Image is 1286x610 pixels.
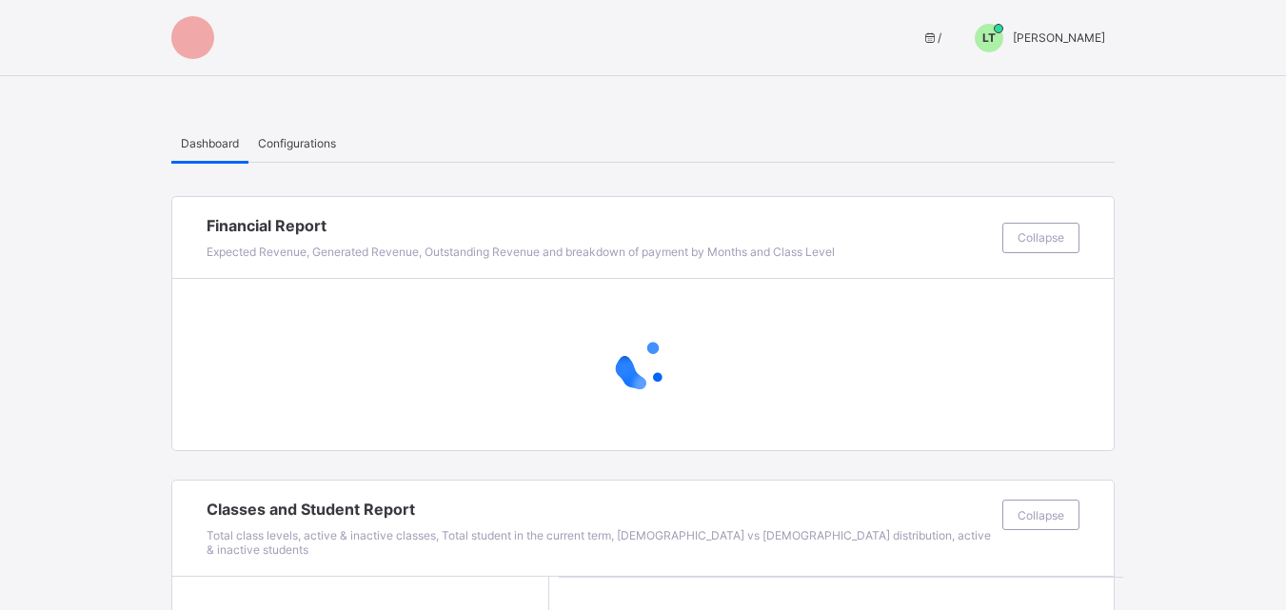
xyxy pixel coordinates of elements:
span: Expected Revenue, Generated Revenue, Outstanding Revenue and breakdown of payment by Months and C... [207,245,835,259]
span: [PERSON_NAME] [1013,30,1105,45]
span: Dashboard [181,136,239,150]
span: LT [982,30,996,45]
span: Classes and Student Report [207,500,993,519]
span: Configurations [258,136,336,150]
span: session/term information [921,30,941,45]
span: Collapse [1018,508,1064,522]
span: Total class levels, active & inactive classes, Total student in the current term, [DEMOGRAPHIC_DA... [207,528,991,557]
span: Financial Report [207,216,993,235]
span: Collapse [1018,230,1064,245]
